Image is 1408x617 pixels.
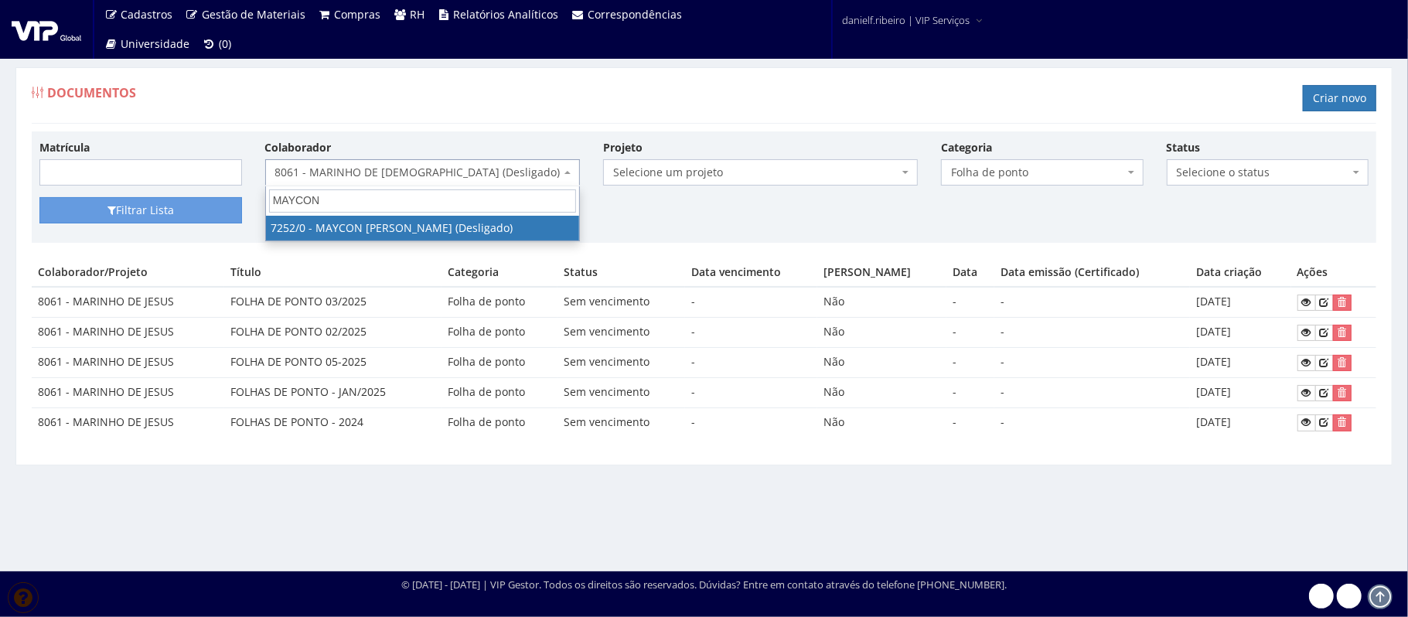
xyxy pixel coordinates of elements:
[441,348,557,378] td: Folha de ponto
[946,318,994,348] td: -
[685,407,817,437] td: -
[1190,318,1291,348] td: [DATE]
[32,348,224,378] td: 8061 - MARINHO DE JESUS
[603,159,918,186] span: Selecione um projeto
[685,348,817,378] td: -
[410,7,424,22] span: RH
[224,287,441,317] td: FOLHA DE PONTO 03/2025
[335,7,381,22] span: Compras
[946,377,994,407] td: -
[32,318,224,348] td: 8061 - MARINHO DE JESUS
[224,318,441,348] td: FOLHA DE PONTO 02/2025
[994,318,1190,348] td: -
[817,348,946,378] td: Não
[1167,140,1201,155] label: Status
[1303,85,1376,111] a: Criar novo
[1190,258,1291,287] th: Data criação
[817,287,946,317] td: Não
[265,140,332,155] label: Colaborador
[817,258,946,287] th: [PERSON_NAME]
[557,407,685,437] td: Sem vencimento
[121,7,173,22] span: Cadastros
[441,377,557,407] td: Folha de ponto
[994,377,1190,407] td: -
[941,159,1144,186] span: Folha de ponto
[685,377,817,407] td: -
[1190,287,1291,317] td: [DATE]
[1190,407,1291,437] td: [DATE]
[224,258,441,287] th: Título
[1190,377,1291,407] td: [DATE]
[1190,348,1291,378] td: [DATE]
[32,407,224,437] td: 8061 - MARINHO DE JESUS
[994,287,1190,317] td: -
[946,348,994,378] td: -
[994,258,1190,287] th: Data emissão (Certificado)
[557,258,685,287] th: Status
[613,165,898,180] span: Selecione um projeto
[196,29,238,59] a: (0)
[951,165,1124,180] span: Folha de ponto
[98,29,196,59] a: Universidade
[817,377,946,407] td: Não
[946,287,994,317] td: -
[557,348,685,378] td: Sem vencimento
[1291,258,1376,287] th: Ações
[1177,165,1350,180] span: Selecione o status
[224,348,441,378] td: FOLHA DE PONTO 05-2025
[266,216,579,240] li: 7252/0 - MAYCON [PERSON_NAME] (Desligado)
[946,407,994,437] td: -
[224,377,441,407] td: FOLHAS DE PONTO - JAN/2025
[685,287,817,317] td: -
[47,84,136,101] span: Documentos
[441,407,557,437] td: Folha de ponto
[202,7,305,22] span: Gestão de Materiais
[39,197,242,223] button: Filtrar Lista
[441,258,557,287] th: Categoria
[994,407,1190,437] td: -
[588,7,682,22] span: Correspondências
[557,377,685,407] td: Sem vencimento
[441,287,557,317] td: Folha de ponto
[946,258,994,287] th: Data
[1167,159,1369,186] span: Selecione o status
[12,18,81,41] img: logo
[603,140,643,155] label: Projeto
[817,318,946,348] td: Não
[219,36,231,51] span: (0)
[275,165,561,180] span: 8061 - MARINHO DE JESUS (Desligado)
[39,140,90,155] label: Matrícula
[817,407,946,437] td: Não
[32,258,224,287] th: Colaborador/Projeto
[941,140,992,155] label: Categoria
[685,318,817,348] td: -
[401,578,1007,592] div: © [DATE] - [DATE] | VIP Gestor. Todos os direitos são reservados. Dúvidas? Entre em contato atrav...
[265,159,580,186] span: 8061 - MARINHO DE JESUS (Desligado)
[685,258,817,287] th: Data vencimento
[557,318,685,348] td: Sem vencimento
[994,348,1190,378] td: -
[32,377,224,407] td: 8061 - MARINHO DE JESUS
[224,407,441,437] td: FOLHAS DE PONTO - 2024
[441,318,557,348] td: Folha de ponto
[842,12,970,28] span: danielf.ribeiro | VIP Serviços
[454,7,559,22] span: Relatórios Analíticos
[557,287,685,317] td: Sem vencimento
[32,287,224,317] td: 8061 - MARINHO DE JESUS
[121,36,190,51] span: Universidade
